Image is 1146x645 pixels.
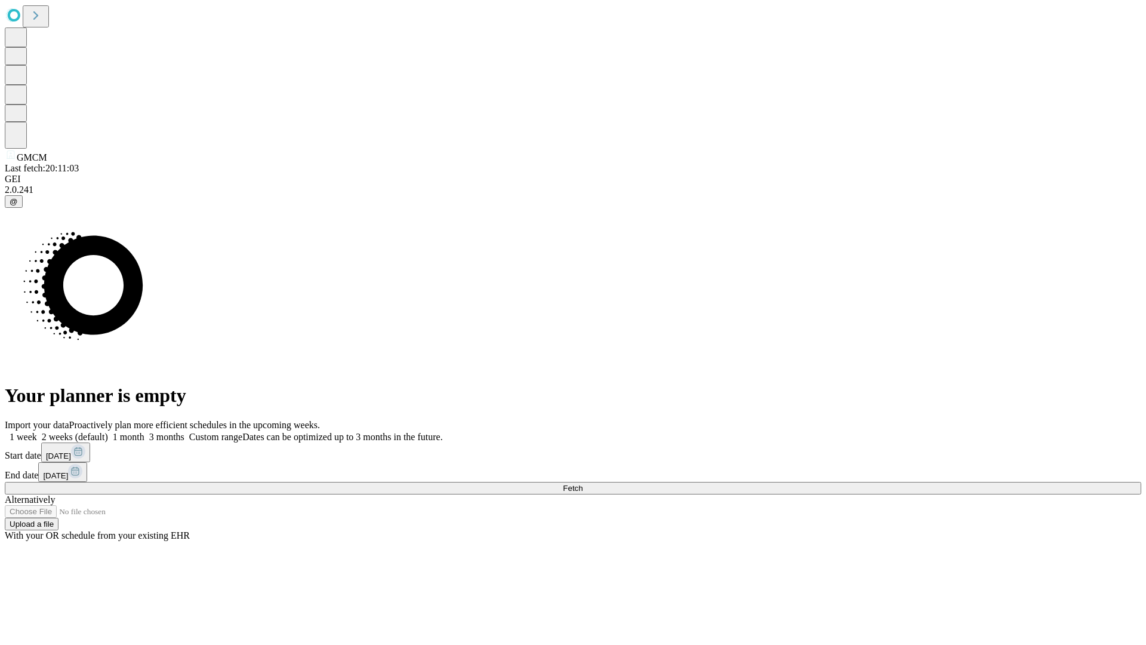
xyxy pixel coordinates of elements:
[10,197,18,206] span: @
[189,432,242,442] span: Custom range
[43,471,68,480] span: [DATE]
[5,482,1141,494] button: Fetch
[242,432,442,442] span: Dates can be optimized up to 3 months in the future.
[5,443,1141,462] div: Start date
[10,432,37,442] span: 1 week
[5,462,1141,482] div: End date
[5,518,58,530] button: Upload a file
[17,152,47,162] span: GMCM
[563,484,583,493] span: Fetch
[69,420,320,430] span: Proactively plan more efficient schedules in the upcoming weeks.
[149,432,184,442] span: 3 months
[46,451,71,460] span: [DATE]
[42,432,108,442] span: 2 weeks (default)
[5,195,23,208] button: @
[5,185,1141,195] div: 2.0.241
[5,385,1141,407] h1: Your planner is empty
[5,163,79,173] span: Last fetch: 20:11:03
[38,462,87,482] button: [DATE]
[5,494,55,505] span: Alternatively
[5,420,69,430] span: Import your data
[5,174,1141,185] div: GEI
[41,443,90,462] button: [DATE]
[5,530,190,540] span: With your OR schedule from your existing EHR
[113,432,144,442] span: 1 month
